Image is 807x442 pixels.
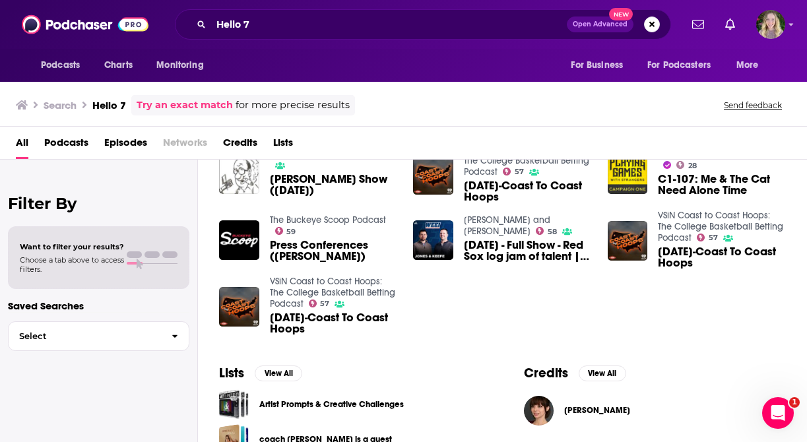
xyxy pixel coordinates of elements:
span: New [609,8,633,20]
img: C1-107: Me & The Cat Need Alone Time [608,154,648,195]
a: Artist Prompts & Creative Challenges [259,397,404,412]
a: The Buckeye Scoop Podcast [270,214,386,226]
a: CreditsView All [524,365,626,381]
span: For Podcasters [647,56,711,75]
span: 57 [515,169,524,175]
button: open menu [32,53,97,78]
a: VSiN Coast to Coast Hoops: The College Basketball Betting Podcast [658,210,783,243]
a: 59 [275,227,296,235]
button: Open AdvancedNew [567,16,633,32]
img: 2/12/2022-Coast To Coast Hoops [219,287,259,327]
img: 2/18/23-Coast To Coast Hoops [413,155,453,195]
span: 57 [709,235,718,241]
a: Charts [96,53,141,78]
a: 57 [309,300,330,307]
img: Podchaser - Follow, Share and Rate Podcasts [22,12,148,37]
a: Anna Lore [524,396,554,426]
span: Monitoring [156,56,203,75]
h2: Lists [219,365,244,381]
p: Saved Searches [8,300,189,312]
div: Search podcasts, credits, & more... [175,9,671,40]
span: [DATE]-Coast To Coast Hoops [270,312,398,334]
a: 58 [536,227,557,235]
a: 2/18/23-Coast To Coast Hoops [464,180,592,203]
a: All [16,132,28,159]
button: Anna LoreAnna Lore [524,389,787,431]
a: Podcasts [44,132,88,159]
span: Press Conferences ([PERSON_NAME]) [270,239,398,262]
a: 57 [503,168,524,175]
span: For Business [571,56,623,75]
img: 12/31/22-Coast To Coast Hoops [608,221,648,261]
a: Show notifications dropdown [720,13,740,36]
span: [PERSON_NAME] Show ([DATE]) [270,174,398,196]
span: Charts [104,56,133,75]
span: [DATE] - Full Show - Red Sox log jam of talent | Four Nations Keys [464,239,592,262]
button: open menu [727,53,775,78]
span: Choose a tab above to access filters. [20,255,124,274]
span: Select [9,332,161,340]
a: Try an exact match [137,98,233,113]
a: ListsView All [219,365,302,381]
span: Open Advanced [573,21,628,28]
span: Want to filter your results? [20,242,124,251]
a: 57 [697,234,718,241]
a: Neil Rogers Show (March 26, 2007) [270,174,398,196]
button: open menu [562,53,639,78]
a: VSiN Coast to Coast Hoops: The College Basketball Betting Podcast [270,276,395,309]
button: Send feedback [720,100,786,111]
a: 28 [676,161,697,169]
a: Press Conferences (Paris Johnson Jr.) [270,239,398,262]
a: Episodes [104,132,147,159]
img: User Profile [756,10,785,39]
button: View All [579,365,626,381]
a: Lists [273,132,293,159]
span: 58 [548,229,557,235]
span: 59 [286,229,296,235]
h2: Credits [524,365,568,381]
span: 57 [320,301,329,307]
a: VSiN Coast to Coast Hoops: The College Basketball Betting Podcast [464,144,589,177]
span: 1 [789,397,800,408]
span: Networks [163,132,207,159]
span: [DATE]-Coast To Coast Hoops [464,180,592,203]
button: Show profile menu [756,10,785,39]
a: 12/31/22-Coast To Coast Hoops [658,246,786,268]
span: [DATE]-Coast To Coast Hoops [658,246,786,268]
a: Jones and Keefe [464,214,550,237]
a: C1-107: Me & The Cat Need Alone Time [658,174,786,196]
span: for more precise results [236,98,350,113]
span: Podcasts [41,56,80,75]
img: 2/14/2025 - Full Show - Red Sox log jam of talent | Four Nations Keys [413,220,453,261]
a: Artist Prompts & Creative Challenges [219,389,249,419]
a: Credits [223,132,257,159]
a: Show notifications dropdown [687,13,709,36]
h2: Filter By [8,194,189,213]
span: 28 [688,163,697,169]
h3: Hello 7 [92,99,126,111]
h3: Search [44,99,77,111]
a: 2/12/2022-Coast To Coast Hoops [270,312,398,334]
img: Press Conferences (Paris Johnson Jr.) [219,220,259,261]
input: Search podcasts, credits, & more... [211,14,567,35]
span: Logged in as lauren19365 [756,10,785,39]
span: More [736,56,759,75]
a: 2/14/2025 - Full Show - Red Sox log jam of talent | Four Nations Keys [464,239,592,262]
iframe: Intercom live chat [762,397,794,429]
span: [PERSON_NAME] [564,405,630,416]
img: Neil Rogers Show (March 26, 2007) [219,154,259,195]
button: View All [255,365,302,381]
